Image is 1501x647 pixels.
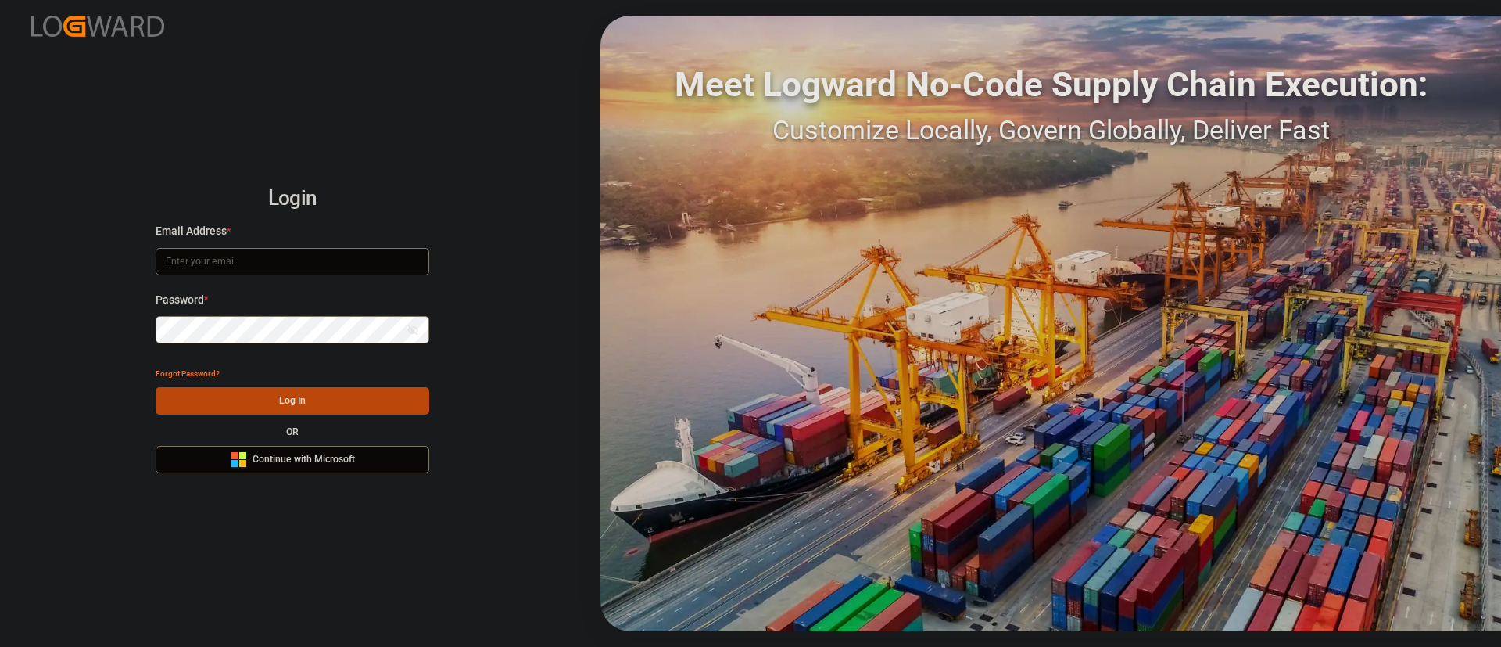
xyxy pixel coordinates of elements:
[156,446,429,473] button: Continue with Microsoft
[286,427,299,437] small: OR
[156,174,429,224] h2: Login
[156,223,227,239] span: Email Address
[600,110,1501,150] div: Customize Locally, Govern Globally, Deliver Fast
[31,16,164,37] img: Logward_new_orange.png
[600,59,1501,110] div: Meet Logward No-Code Supply Chain Execution:
[156,248,429,275] input: Enter your email
[253,453,355,467] span: Continue with Microsoft
[156,360,220,387] button: Forgot Password?
[156,292,204,308] span: Password
[156,387,429,415] button: Log In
